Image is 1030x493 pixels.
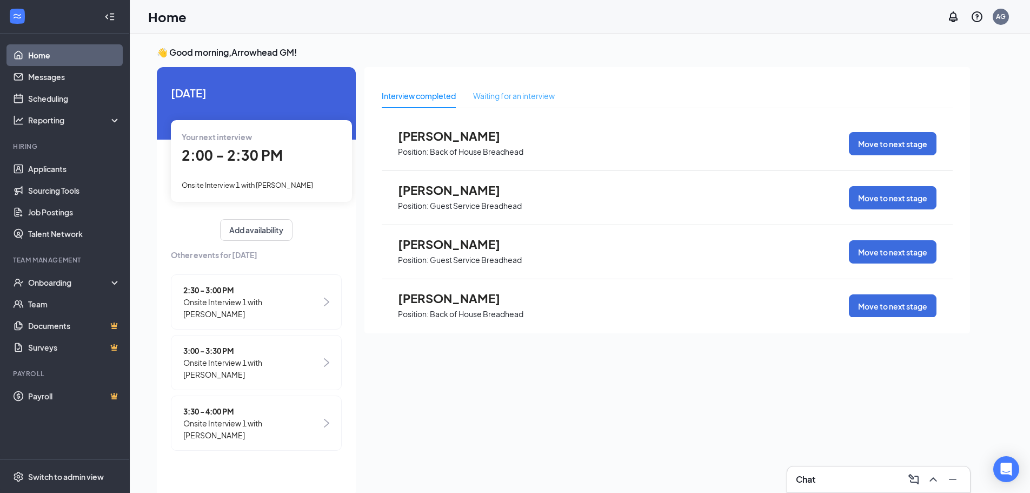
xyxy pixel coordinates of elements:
svg: UserCheck [13,277,24,288]
a: DocumentsCrown [28,315,121,337]
a: Home [28,44,121,66]
h1: Home [148,8,187,26]
svg: Minimize [946,473,959,486]
svg: Notifications [947,10,960,23]
p: Guest Service Breadhead [430,255,522,265]
div: Hiring [13,142,118,151]
span: Onsite Interview 1 with [PERSON_NAME] [182,181,313,189]
p: Position: [398,309,429,319]
span: [PERSON_NAME] [398,237,517,251]
a: Sourcing Tools [28,180,121,201]
svg: Analysis [13,115,24,126]
span: Your next interview [182,132,252,142]
span: [PERSON_NAME] [398,183,517,197]
p: Back of House Breadhead [430,309,523,319]
div: Onboarding [28,277,111,288]
p: Back of House Breadhead [430,147,523,157]
a: Job Postings [28,201,121,223]
h3: Chat [796,474,815,485]
a: Team [28,293,121,315]
a: Applicants [28,158,121,180]
span: [DATE] [171,84,342,101]
button: Move to next stage [849,132,936,155]
a: PayrollCrown [28,385,121,407]
span: 3:00 - 3:30 PM [183,345,321,357]
div: Switch to admin view [28,471,104,482]
span: [PERSON_NAME] [398,291,517,305]
p: Position: [398,255,429,265]
button: Move to next stage [849,186,936,209]
a: Talent Network [28,223,121,245]
button: ComposeMessage [905,471,922,488]
a: SurveysCrown [28,337,121,358]
a: Scheduling [28,88,121,109]
span: 3:30 - 4:00 PM [183,405,321,417]
button: Move to next stage [849,240,936,264]
div: AG [996,12,1006,21]
button: Minimize [944,471,961,488]
svg: ChevronUp [927,473,940,486]
div: Open Intercom Messenger [993,456,1019,482]
span: [PERSON_NAME] [398,129,517,143]
p: Guest Service Breadhead [430,201,522,211]
svg: ComposeMessage [907,473,920,486]
span: 2:30 - 3:00 PM [183,284,321,296]
button: Move to next stage [849,294,936,318]
span: Onsite Interview 1 with [PERSON_NAME] [183,417,321,441]
button: ChevronUp [925,471,942,488]
h3: 👋 Good morning, Arrowhead GM ! [157,47,970,58]
a: Messages [28,66,121,88]
div: Payroll [13,369,118,378]
div: Team Management [13,255,118,265]
span: Onsite Interview 1 with [PERSON_NAME] [183,296,321,320]
svg: QuestionInfo [971,10,984,23]
div: Waiting for an interview [473,90,555,102]
p: Position: [398,201,429,211]
span: Onsite Interview 1 with [PERSON_NAME] [183,357,321,380]
button: Add availability [220,219,293,241]
div: Interview completed [382,90,456,102]
svg: Collapse [104,11,115,22]
div: Reporting [28,115,121,126]
svg: Settings [13,471,24,482]
span: Other events for [DATE] [171,249,342,261]
svg: WorkstreamLogo [12,11,23,22]
p: Position: [398,147,429,157]
span: 2:00 - 2:30 PM [182,146,283,164]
